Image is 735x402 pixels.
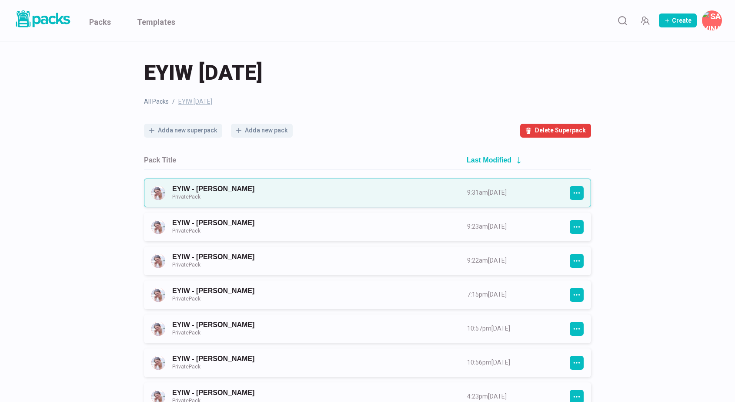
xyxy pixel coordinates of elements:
button: Manage Team Invites [636,12,654,29]
button: Adda new pack [231,124,293,138]
button: Create Pack [659,14,697,27]
a: Packs logo [13,9,72,32]
span: EYIW [DATE] [144,59,262,87]
h2: Pack Title [144,156,176,164]
button: Savina Tilmann [702,10,722,30]
img: Packs logo [13,9,72,29]
button: Search [614,12,631,29]
h2: Last Modified [467,156,511,164]
span: / [172,97,175,106]
button: Adda new superpack [144,124,222,138]
button: Delete Superpack [520,124,591,138]
nav: breadcrumb [144,97,591,106]
a: All Packs [144,97,169,106]
span: EYIW [DATE] [178,97,212,106]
